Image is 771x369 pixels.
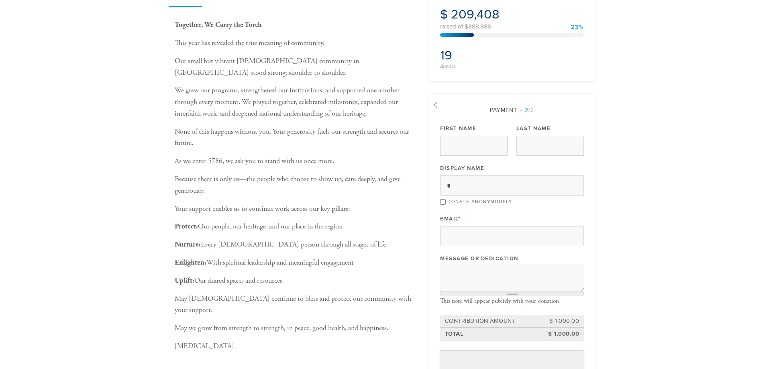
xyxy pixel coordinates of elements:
[175,155,416,167] p: As we enter 5786, we ask you to stand with us once more.
[458,216,461,222] span: This field is required.
[525,107,528,114] span: 2
[175,222,198,231] b: Protect:
[175,322,416,334] p: May we grow from strength to strength, in peace, good health, and happiness.
[175,257,416,269] p: With spiritual leadership and meaningful engagement
[544,328,580,340] td: $ 1,000.00
[175,203,416,215] p: Your support enables us to continue work across our key pillars:
[440,7,448,22] span: $
[451,7,500,22] span: 209,408
[440,63,510,69] div: donors
[440,255,518,262] label: Message or dedication
[440,125,476,132] label: First Name
[440,298,584,305] div: This note will appear publicly with your donation
[175,276,194,285] b: Uplift:
[175,55,416,79] p: Our small but vibrant [DEMOGRAPHIC_DATA] community in [GEOGRAPHIC_DATA] stood strong, shoulder to...
[175,239,416,251] p: Every [DEMOGRAPHIC_DATA] person through all stages of life
[175,85,416,119] p: We grew our programs, strengthened our institutions, and supported one another through every mome...
[516,125,551,132] label: Last Name
[175,340,416,352] p: [MEDICAL_DATA].
[175,275,416,287] p: Our shared spaces and resources
[175,221,416,232] p: Our people, our heritage, and our place in the region
[520,107,534,114] span: /2
[175,293,416,316] p: May [DEMOGRAPHIC_DATA] continue to bless and protect our community with your support.
[175,37,416,49] p: This year has revealed the true meaning of community.
[175,126,416,149] p: None of this happens without you. Your generosity fuels our strength and secures our future.
[440,106,584,114] div: Payment
[444,316,545,327] td: Contribution Amount
[444,328,545,340] td: Total
[447,199,512,204] label: Donate Anonymously
[440,165,484,172] label: Display Name
[440,215,461,222] label: Email
[440,24,584,30] div: raised of $888,888
[544,316,580,327] td: $ 1,000.00
[175,173,416,197] p: Because there is only us—the people who choose to show up, care deeply, and give generously.
[440,48,510,63] h2: 19
[175,20,262,29] b: Together, We Carry the Torch
[175,258,206,267] b: Enlighten:
[175,240,201,249] b: Nurture:
[571,24,584,30] div: 23%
